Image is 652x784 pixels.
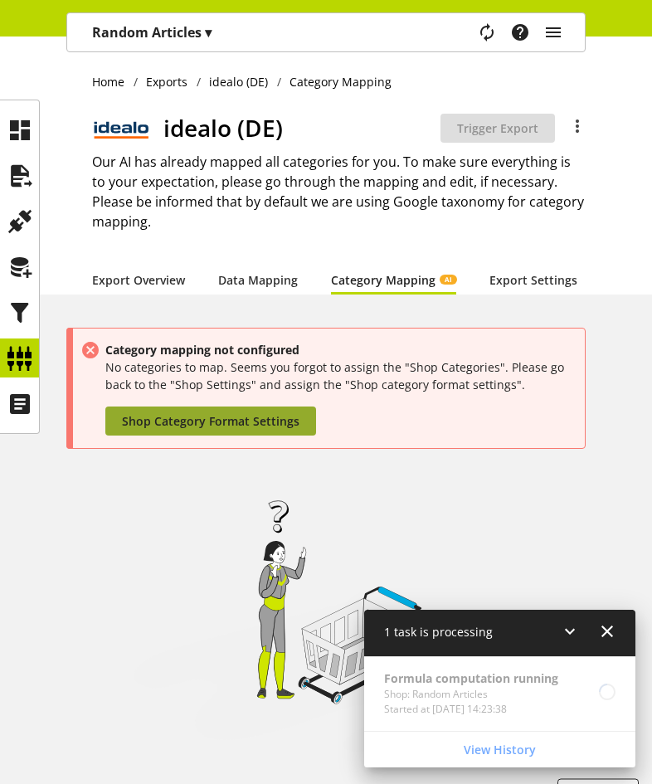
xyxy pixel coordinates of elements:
[138,73,197,90] a: Exports
[331,271,456,289] a: Category MappingAI
[122,412,299,430] span: Shop Category Format Settings
[105,341,577,358] h4: Category mapping not configured
[146,73,187,90] span: Exports
[105,407,316,436] a: Shop Category Format Settings
[457,119,538,137] span: Trigger Export
[92,22,212,42] p: Random Articles
[440,114,555,143] button: Trigger Export
[163,110,440,145] h1: idealo (DE)
[92,152,586,231] h2: Our AI has already mapped all categories for you. To make sure everything is to your expectation,...
[105,358,577,393] p: No categories to map. Seems you forgot to assign the "Shop Categories". Please go back to the "Sh...
[92,73,134,90] a: Home
[445,275,452,285] span: AI
[92,116,150,139] img: logo
[464,741,536,758] span: View History
[92,73,124,90] span: Home
[66,12,586,52] nav: main navigation
[489,271,577,289] a: Export Settings
[205,23,212,41] span: ▾
[218,271,298,289] a: Data Mapping
[367,735,632,764] a: View History
[384,624,493,640] span: 1 task is processing
[92,271,185,289] a: Export Overview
